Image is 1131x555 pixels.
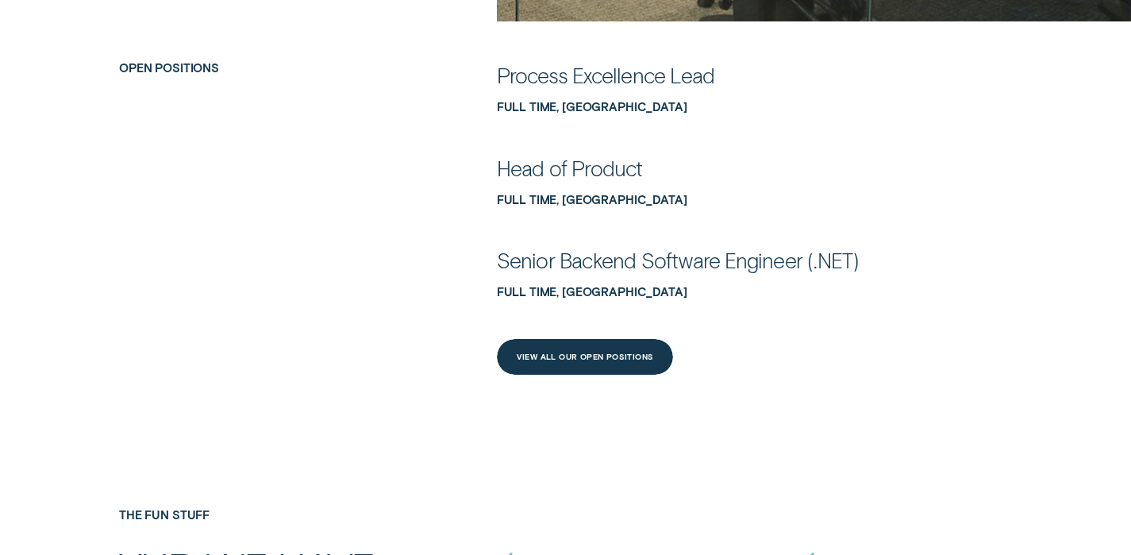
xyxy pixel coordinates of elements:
h2: Open Positions [113,61,414,75]
h4: The Fun Stuff [119,508,408,522]
a: Head of ProductFull Time, Sydney [497,168,1012,207]
div: Full Time, Sydney [497,285,1012,299]
div: Process Excellence Lead [497,61,715,88]
a: Senior Backend Software Engineer (.NET)Full Time, Sydney [497,260,1012,299]
a: Process Excellence LeadFull Time, Sydney [497,75,1012,114]
div: Full Time, Sydney [497,100,1012,114]
div: Head of Product [497,154,643,181]
a: View All Our Open Positions [497,339,674,375]
div: Senior Backend Software Engineer (.NET) [497,246,860,273]
div: Full Time, Sydney [497,193,1012,206]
